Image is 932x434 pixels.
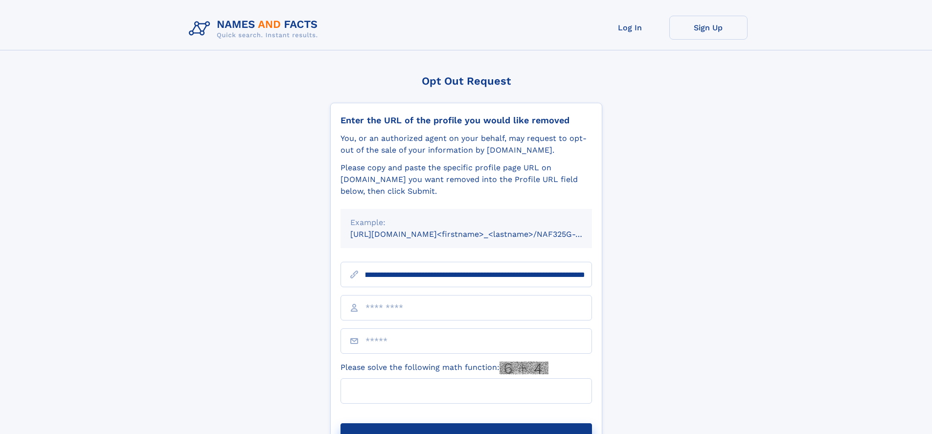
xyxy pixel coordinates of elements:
[350,217,582,228] div: Example:
[350,229,611,239] small: [URL][DOMAIN_NAME]<firstname>_<lastname>/NAF325G-xxxxxxxx
[669,16,748,40] a: Sign Up
[341,115,592,126] div: Enter the URL of the profile you would like removed
[341,362,548,374] label: Please solve the following math function:
[591,16,669,40] a: Log In
[330,75,602,87] div: Opt Out Request
[341,133,592,156] div: You, or an authorized agent on your behalf, may request to opt-out of the sale of your informatio...
[185,16,326,42] img: Logo Names and Facts
[341,162,592,197] div: Please copy and paste the specific profile page URL on [DOMAIN_NAME] you want removed into the Pr...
